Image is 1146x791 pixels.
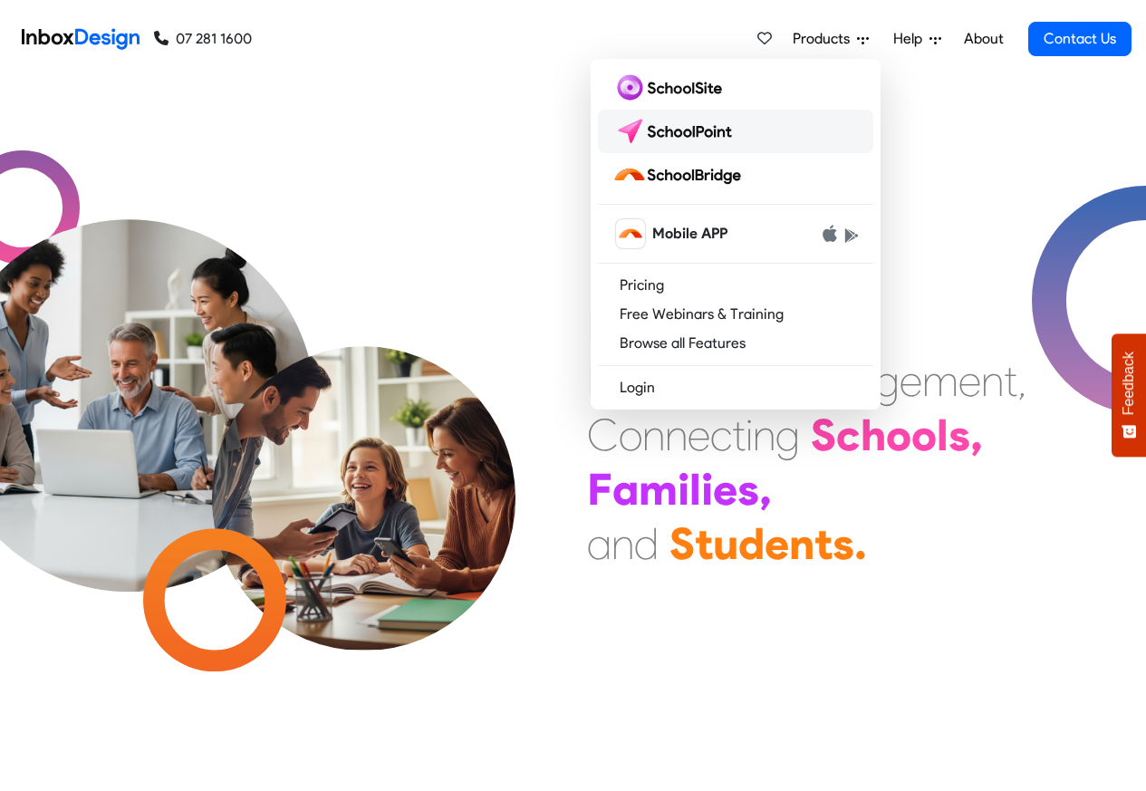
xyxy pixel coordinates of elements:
[765,516,789,571] div: e
[911,408,937,462] div: o
[642,408,665,462] div: n
[695,516,713,571] div: t
[1004,353,1017,408] div: t
[759,462,772,516] div: ,
[612,73,729,102] img: schoolsite logo
[612,462,639,516] div: a
[669,516,695,571] div: S
[785,21,876,57] a: Products
[836,408,861,462] div: c
[612,516,634,571] div: n
[1028,22,1132,56] a: Contact Us
[746,408,753,462] div: i
[775,408,800,462] div: g
[737,462,759,516] div: s
[598,329,873,358] a: Browse all Features
[710,408,732,462] div: c
[612,160,748,189] img: schoolbridge logo
[713,516,738,571] div: u
[665,408,688,462] div: n
[587,462,612,516] div: F
[789,516,814,571] div: n
[598,212,873,256] a: schoolbridge icon Mobile APP
[174,271,554,651] img: parents_with_child.png
[886,408,911,462] div: o
[949,408,970,462] div: s
[701,462,713,516] div: i
[738,516,765,571] div: d
[814,516,833,571] div: t
[1017,353,1026,408] div: ,
[811,408,836,462] div: S
[598,271,873,300] a: Pricing
[154,28,252,50] a: 07 281 1600
[793,28,857,50] span: Products
[922,353,958,408] div: m
[587,408,619,462] div: C
[616,219,645,248] img: schoolbridge icon
[587,299,622,353] div: M
[1121,352,1137,415] span: Feedback
[713,462,737,516] div: e
[970,408,983,462] div: ,
[639,462,678,516] div: m
[886,21,949,57] a: Help
[652,223,727,245] span: Mobile APP
[587,353,610,408] div: E
[598,373,873,402] a: Login
[753,408,775,462] div: n
[587,299,1026,571] div: Maximising Efficient & Engagement, Connecting Schools, Families, and Students.
[1112,333,1146,457] button: Feedback - Show survey
[958,21,1008,57] a: About
[634,516,659,571] div: d
[612,117,740,146] img: schoolpoint logo
[732,408,746,462] div: t
[854,516,867,571] div: .
[678,462,689,516] div: i
[937,408,949,462] div: l
[875,353,900,408] div: g
[833,516,854,571] div: s
[619,408,642,462] div: o
[598,300,873,329] a: Free Webinars & Training
[893,28,929,50] span: Help
[688,408,710,462] div: e
[689,462,701,516] div: l
[900,353,922,408] div: e
[981,353,1004,408] div: n
[861,408,886,462] div: h
[587,516,612,571] div: a
[958,353,981,408] div: e
[591,59,881,410] div: Products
